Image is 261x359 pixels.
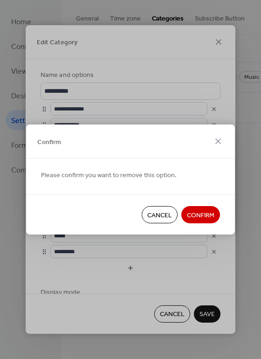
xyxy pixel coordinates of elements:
[181,206,220,223] button: Confirm
[37,137,61,147] span: Confirm
[41,171,177,180] span: Please confirm you want to remove this option.
[142,206,178,223] button: Cancel
[147,211,172,221] span: Cancel
[187,211,214,221] span: Confirm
